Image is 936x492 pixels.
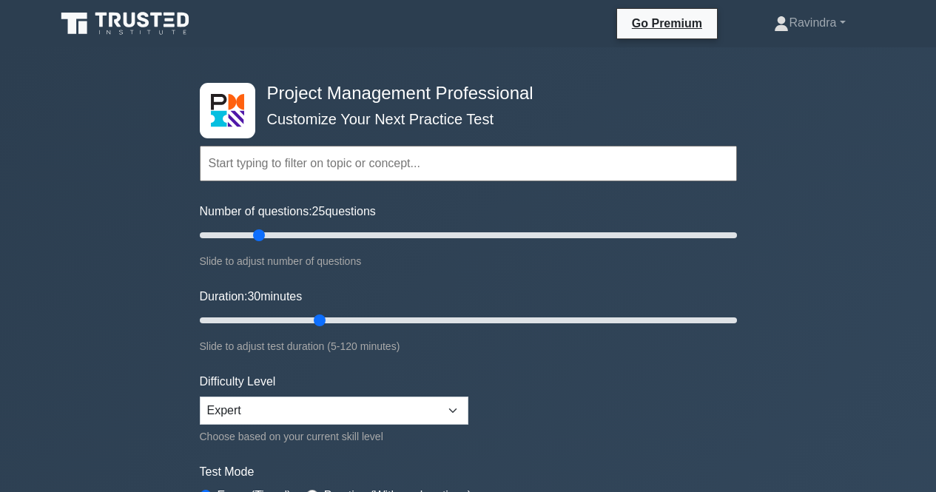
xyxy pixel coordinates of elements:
[200,463,737,481] label: Test Mode
[738,8,881,38] a: Ravindra
[200,252,737,270] div: Slide to adjust number of questions
[200,373,276,391] label: Difficulty Level
[200,288,303,306] label: Duration: minutes
[247,290,260,303] span: 30
[200,203,376,220] label: Number of questions: questions
[200,337,737,355] div: Slide to adjust test duration (5-120 minutes)
[200,428,468,445] div: Choose based on your current skill level
[200,146,737,181] input: Start typing to filter on topic or concept...
[312,205,326,218] span: 25
[261,83,664,104] h4: Project Management Professional
[623,14,711,33] a: Go Premium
